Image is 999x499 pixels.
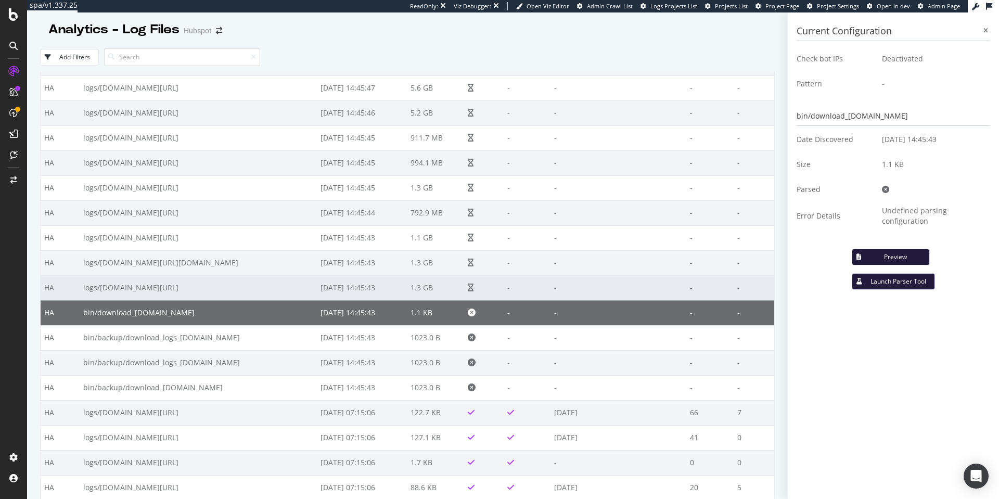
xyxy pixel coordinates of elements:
[964,464,989,489] div: Open Intercom Messenger
[41,375,80,400] td: HA
[317,350,406,375] td: [DATE] 14:45:43
[641,2,697,10] a: Logs Projects List
[407,150,464,175] td: 994.1 MB
[504,175,550,200] td: -
[407,300,464,325] td: 1.1 KB
[870,277,926,286] div: Launch Parser Tool
[550,200,686,225] td: -
[797,152,874,177] td: Size
[686,400,734,425] td: 66
[410,2,438,10] div: ReadOnly:
[755,2,799,10] a: Project Page
[705,2,748,10] a: Projects List
[797,71,874,96] td: Pattern
[715,2,748,10] span: Projects List
[317,200,406,225] td: [DATE] 14:45:44
[550,425,686,450] td: [DATE]
[317,100,406,125] td: [DATE] 14:45:46
[797,46,874,71] td: Check bot IPs
[80,325,317,350] td: bin/backup/download_logs_[DOMAIN_NAME]
[80,400,317,425] td: logs/[DOMAIN_NAME][URL]
[734,300,774,325] td: -
[317,375,406,400] td: [DATE] 14:45:43
[407,400,464,425] td: 122.7 KB
[407,125,464,150] td: 911.7 MB
[104,48,260,66] input: Search
[504,375,550,400] td: -
[550,250,686,275] td: -
[527,2,569,10] span: Open Viz Editor
[686,275,734,300] td: -
[874,127,990,152] td: [DATE] 14:45:43
[407,200,464,225] td: 792.9 MB
[407,175,464,200] td: 1.3 GB
[41,75,80,100] td: HA
[765,2,799,10] span: Project Page
[41,200,80,225] td: HA
[317,300,406,325] td: [DATE] 14:45:43
[454,2,491,10] div: Viz Debugger:
[734,350,774,375] td: -
[40,49,99,66] button: Add Filters
[867,2,910,10] a: Open in dev
[80,75,317,100] td: logs/[DOMAIN_NAME][URL]
[686,200,734,225] td: -
[80,225,317,250] td: logs/[DOMAIN_NAME][URL]
[41,275,80,300] td: HA
[41,100,80,125] td: HA
[216,27,222,34] div: arrow-right-arrow-left
[734,150,774,175] td: -
[874,46,990,71] td: Deactivated
[80,175,317,200] td: logs/[DOMAIN_NAME][URL]
[41,400,80,425] td: HA
[80,150,317,175] td: logs/[DOMAIN_NAME][URL]
[734,450,774,475] td: 0
[686,225,734,250] td: -
[317,275,406,300] td: [DATE] 14:45:43
[797,202,874,230] td: Error Details
[577,2,633,10] a: Admin Crawl List
[407,275,464,300] td: 1.3 GB
[550,450,686,475] td: -
[734,250,774,275] td: -
[550,225,686,250] td: -
[869,252,921,261] div: Preview
[877,2,910,10] span: Open in dev
[317,225,406,250] td: [DATE] 14:45:43
[80,375,317,400] td: bin/backup/download_[DOMAIN_NAME]
[686,125,734,150] td: -
[407,425,464,450] td: 127.1 KB
[734,200,774,225] td: -
[797,107,990,126] div: bin/download_[DOMAIN_NAME]
[80,125,317,150] td: logs/[DOMAIN_NAME][URL]
[184,25,212,36] div: Hubspot
[317,150,406,175] td: [DATE] 14:45:45
[41,125,80,150] td: HA
[550,350,686,375] td: -
[41,300,80,325] td: HA
[504,350,550,375] td: -
[41,350,80,375] td: HA
[80,250,317,275] td: logs/[DOMAIN_NAME][URL][DOMAIN_NAME]
[550,150,686,175] td: -
[317,175,406,200] td: [DATE] 14:45:45
[504,250,550,275] td: -
[734,75,774,100] td: -
[516,2,569,10] a: Open Viz Editor
[317,425,406,450] td: [DATE] 07:15:06
[41,250,80,275] td: HA
[918,2,960,10] a: Admin Page
[80,275,317,300] td: logs/[DOMAIN_NAME][URL]
[734,325,774,350] td: -
[407,225,464,250] td: 1.1 GB
[317,125,406,150] td: [DATE] 14:45:45
[504,150,550,175] td: -
[874,202,990,230] td: Undefined parsing configuration
[686,100,734,125] td: -
[734,425,774,450] td: 0
[550,375,686,400] td: -
[59,53,90,61] div: Add Filters
[504,75,550,100] td: -
[407,75,464,100] td: 5.6 GB
[317,325,406,350] td: [DATE] 14:45:43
